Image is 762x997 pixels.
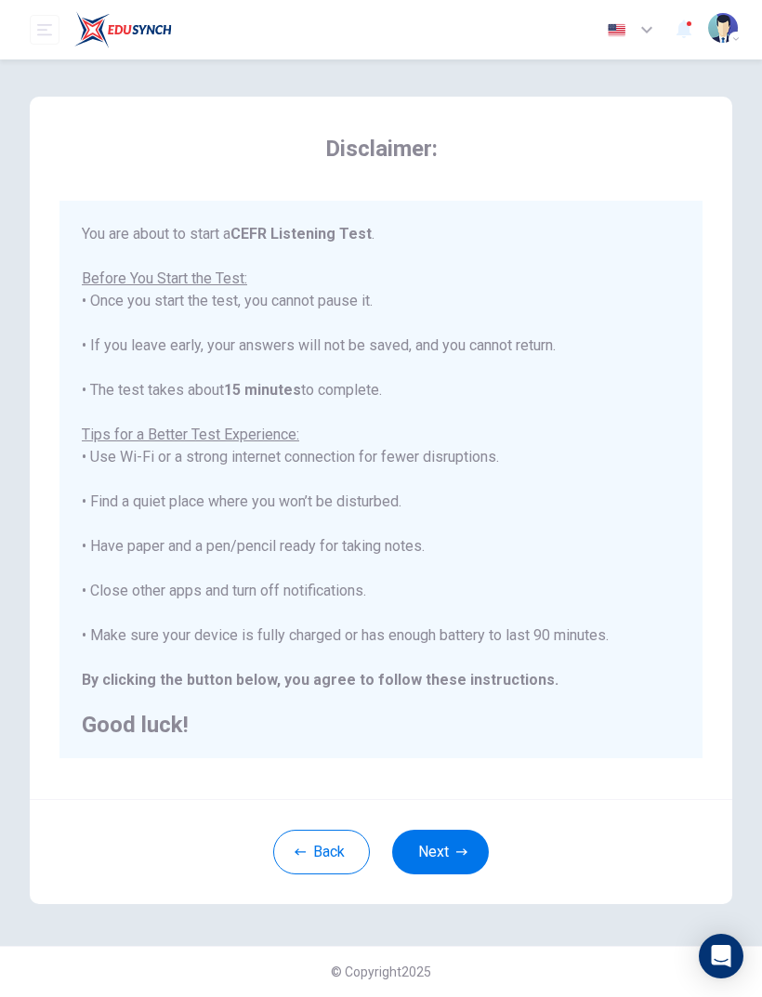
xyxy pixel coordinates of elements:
u: Before You Start the Test: [82,269,247,287]
b: CEFR Listening Test [230,225,372,243]
h2: Good luck! [82,714,680,736]
img: Profile picture [708,13,738,43]
b: By clicking the button below, you agree to follow these instructions. [82,671,558,689]
div: Open Intercom Messenger [699,934,743,978]
div: You are about to start a . • Once you start the test, you cannot pause it. • If you leave early, ... [82,223,680,736]
img: en [605,23,628,37]
button: Next [392,830,489,874]
u: Tips for a Better Test Experience: [82,426,299,443]
button: Back [273,830,370,874]
span: Disclaimer: [59,134,703,164]
img: EduSynch logo [74,11,172,48]
b: 15 minutes [224,381,301,399]
button: open mobile menu [30,15,59,45]
span: © Copyright 2025 [331,964,431,979]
